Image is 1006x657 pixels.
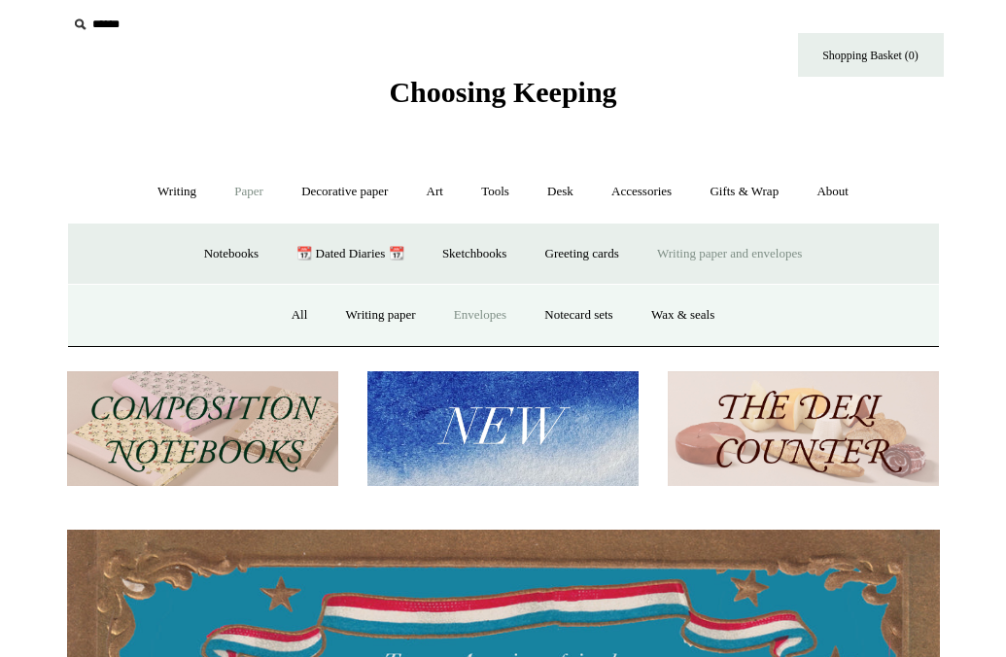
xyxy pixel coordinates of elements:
a: Shopping Basket (0) [798,33,944,77]
a: About [799,166,866,218]
a: 📆 Dated Diaries 📆 [279,228,421,280]
a: Notebooks [187,228,276,280]
a: Paper [217,166,281,218]
a: Gifts & Wrap [692,166,796,218]
a: Writing paper [329,290,434,341]
a: Accessories [594,166,689,218]
a: Writing [140,166,214,218]
a: Tools [464,166,527,218]
a: Wax & seals [634,290,732,341]
img: New.jpg__PID:f73bdf93-380a-4a35-bcfe-7823039498e1 [367,371,639,487]
a: Envelopes [436,290,524,341]
a: Choosing Keeping [389,91,616,105]
a: Writing paper and envelopes [640,228,819,280]
img: The Deli Counter [668,371,939,487]
span: Choosing Keeping [389,76,616,108]
a: Sketchbooks [425,228,524,280]
a: All [274,290,326,341]
a: Notecard sets [527,290,630,341]
a: Decorative paper [284,166,405,218]
a: Art [409,166,461,218]
a: Greeting cards [528,228,637,280]
a: Desk [530,166,591,218]
img: 202302 Composition ledgers.jpg__PID:69722ee6-fa44-49dd-a067-31375e5d54ec [67,371,338,487]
